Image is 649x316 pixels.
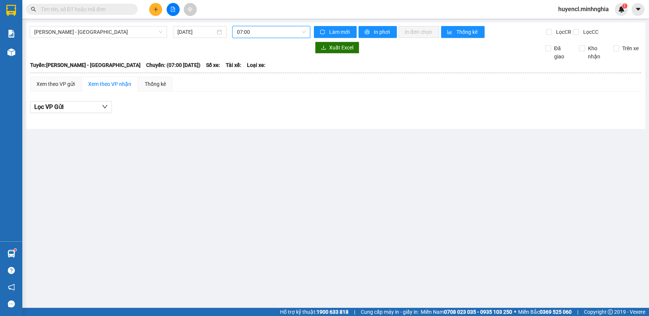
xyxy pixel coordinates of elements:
button: Lọc VP Gửi [30,101,112,113]
span: printer [364,29,371,35]
span: huyencl.minhnghia [552,4,615,14]
div: Xem theo VP nhận [88,80,131,88]
button: file-add [167,3,180,16]
input: Tìm tên, số ĐT hoặc mã đơn [41,5,129,13]
span: ⚪️ [514,310,516,313]
span: copyright [608,309,613,315]
span: aim [187,7,193,12]
button: printerIn phơi [359,26,397,38]
span: Thống kê [456,28,479,36]
button: caret-down [632,3,645,16]
strong: 0708 023 035 - 0935 103 250 [444,309,512,315]
span: In phơi [374,28,391,36]
button: downloadXuất Excel [315,42,359,54]
span: down [102,104,108,110]
span: 07:00 [237,26,306,38]
button: aim [184,3,197,16]
span: Lọc CC [580,28,600,36]
span: Miền Bắc [518,308,572,316]
button: plus [149,3,162,16]
button: In đơn chọn [399,26,439,38]
img: solution-icon [7,30,15,38]
button: bar-chartThống kê [441,26,485,38]
input: 13/09/2025 [177,28,215,36]
span: file-add [170,7,176,12]
span: search [31,7,36,12]
span: sync [320,29,326,35]
span: message [8,300,15,307]
span: Miền Nam [421,308,512,316]
span: | [577,308,578,316]
div: Thống kê [145,80,166,88]
span: Kho nhận [585,44,607,61]
strong: 1900 633 818 [317,309,348,315]
span: Lọc CR [553,28,572,36]
span: bar-chart [447,29,453,35]
div: Xem theo VP gửi [36,80,75,88]
span: Phan Rí - Sài Gòn [34,26,163,38]
span: plus [153,7,158,12]
span: caret-down [635,6,642,13]
span: question-circle [8,267,15,274]
span: Đã giao [551,44,574,61]
span: 1 [623,3,626,9]
b: Tuyến: [PERSON_NAME] - [GEOGRAPHIC_DATA] [30,62,141,68]
img: logo-vxr [6,5,16,16]
span: Loại xe: [247,61,266,69]
span: Trên xe [619,44,642,52]
span: Số xe: [206,61,220,69]
span: | [354,308,355,316]
strong: 0369 525 060 [540,309,572,315]
sup: 1 [14,249,16,251]
span: notification [8,284,15,291]
img: warehouse-icon [7,250,15,258]
span: Hỗ trợ kỹ thuật: [280,308,348,316]
span: Chuyến: (07:00 [DATE]) [146,61,200,69]
span: Lọc VP Gửi [34,102,64,112]
span: Cung cấp máy in - giấy in: [361,308,419,316]
button: syncLàm mới [314,26,357,38]
sup: 1 [622,3,627,9]
span: Tài xế: [226,61,241,69]
span: Làm mới [329,28,351,36]
img: warehouse-icon [7,48,15,56]
img: icon-new-feature [618,6,625,13]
